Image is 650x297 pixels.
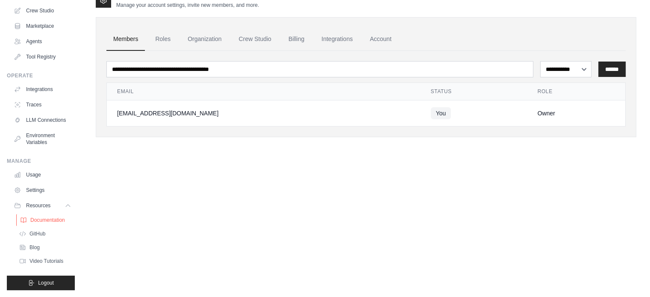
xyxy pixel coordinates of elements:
[29,244,40,251] span: Blog
[106,28,145,51] a: Members
[10,199,75,212] button: Resources
[232,28,278,51] a: Crew Studio
[26,202,50,209] span: Resources
[363,28,398,51] a: Account
[107,83,421,100] th: Email
[117,109,410,118] div: [EMAIL_ADDRESS][DOMAIN_NAME]
[15,241,75,253] a: Blog
[10,19,75,33] a: Marketplace
[10,50,75,64] a: Tool Registry
[282,28,311,51] a: Billing
[30,217,65,223] span: Documentation
[148,28,177,51] a: Roles
[15,228,75,240] a: GitHub
[315,28,359,51] a: Integrations
[10,35,75,48] a: Agents
[10,129,75,149] a: Environment Variables
[10,168,75,182] a: Usage
[7,158,75,165] div: Manage
[116,2,259,9] p: Manage your account settings, invite new members, and more.
[16,214,76,226] a: Documentation
[527,83,626,100] th: Role
[38,279,54,286] span: Logout
[29,258,63,265] span: Video Tutorials
[10,183,75,197] a: Settings
[15,255,75,267] a: Video Tutorials
[7,276,75,290] button: Logout
[181,28,228,51] a: Organization
[10,4,75,18] a: Crew Studio
[29,230,45,237] span: GitHub
[10,82,75,96] a: Integrations
[538,109,615,118] div: Owner
[431,107,451,119] span: You
[10,113,75,127] a: LLM Connections
[7,72,75,79] div: Operate
[10,98,75,112] a: Traces
[421,83,527,100] th: Status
